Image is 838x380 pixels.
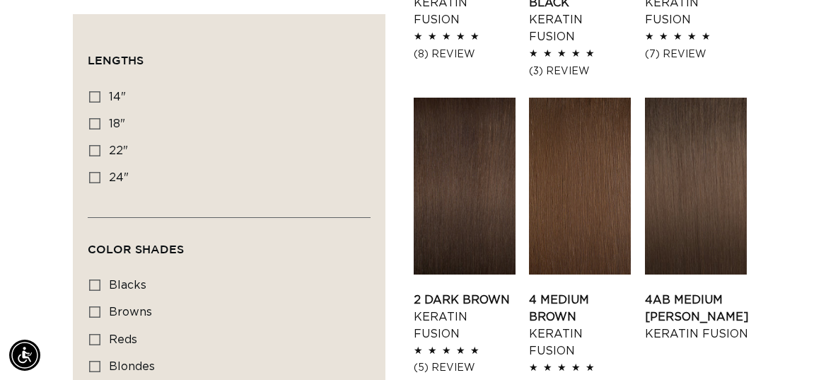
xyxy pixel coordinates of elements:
span: Lengths [88,54,144,67]
a: 4 Medium Brown Keratin Fusion [529,292,631,359]
span: browns [109,306,152,318]
iframe: Chat Widget [767,312,838,380]
a: 4AB Medium [PERSON_NAME] Keratin Fusion [645,292,749,342]
span: 18" [109,118,125,129]
span: 14" [109,91,126,103]
span: 22" [109,145,128,156]
span: blondes [109,361,155,372]
a: 2 Dark Brown Keratin Fusion [414,292,516,342]
span: reds [109,333,137,345]
summary: Color Shades (0 selected) [88,217,371,268]
summary: Lengths (0 selected) [88,29,371,80]
div: Accessibility Menu [9,340,40,371]
span: Color Shades [88,242,184,255]
span: blacks [109,280,146,291]
span: 24" [109,172,129,183]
